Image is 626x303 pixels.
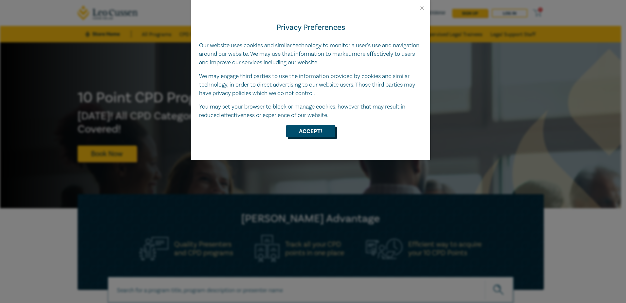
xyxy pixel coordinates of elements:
[199,41,422,67] p: Our website uses cookies and similar technology to monitor a user’s use and navigation around our...
[199,103,422,120] p: You may set your browser to block or manage cookies, however that may result in reduced effective...
[199,22,422,33] h4: Privacy Preferences
[199,72,422,98] p: We may engage third parties to use the information provided by cookies and similar technology, in...
[419,5,425,11] button: Close
[286,125,335,137] button: Accept!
